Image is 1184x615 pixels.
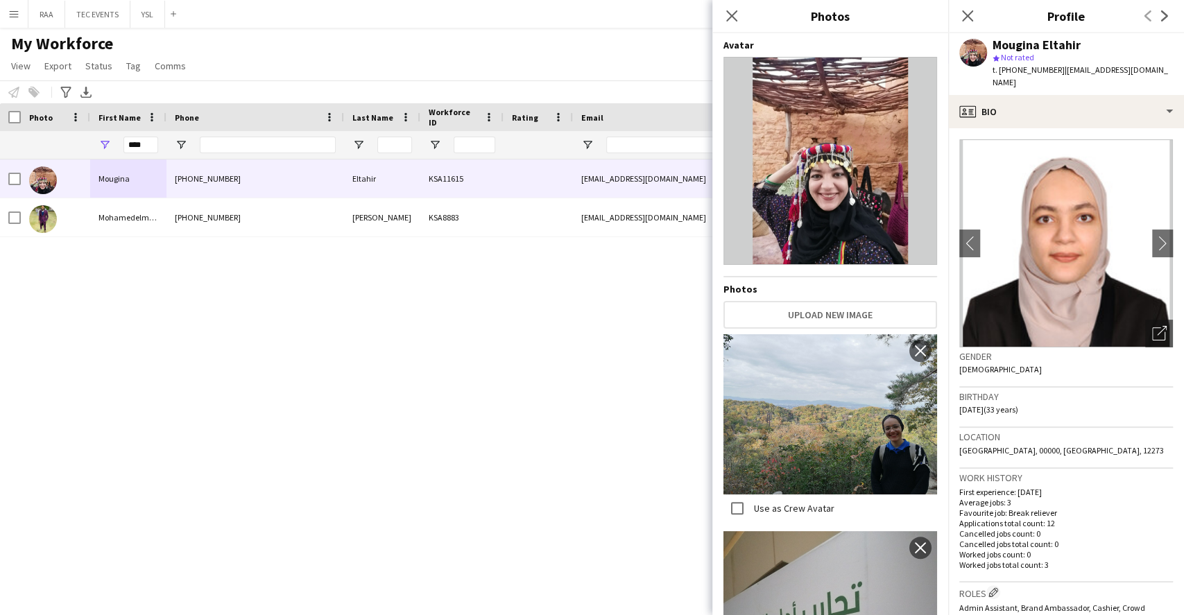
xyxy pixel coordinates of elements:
[959,350,1173,363] h3: Gender
[200,137,336,153] input: Phone Filter Input
[166,198,344,236] div: [PHONE_NUMBER]
[429,107,479,128] span: Workforce ID
[751,502,834,514] label: Use as Crew Avatar
[98,139,111,151] button: Open Filter Menu
[420,198,504,236] div: KSA8883
[959,585,1173,600] h3: Roles
[29,205,57,233] img: Mohamedelmougtaba Ahmed
[90,198,166,236] div: Mohamedelmougtaba
[175,139,187,151] button: Open Filter Menu
[606,137,842,153] input: Email Filter Input
[512,112,538,123] span: Rating
[1145,320,1173,347] div: Open photos pop-in
[420,159,504,198] div: KSA11615
[959,560,1173,570] p: Worked jobs total count: 3
[44,60,71,72] span: Export
[959,431,1173,443] h3: Location
[121,57,146,75] a: Tag
[29,166,57,194] img: Mougina Eltahir
[6,57,36,75] a: View
[959,390,1173,403] h3: Birthday
[959,528,1173,539] p: Cancelled jobs count: 0
[959,497,1173,508] p: Average jobs: 3
[78,84,94,101] app-action-btn: Export XLSX
[454,137,495,153] input: Workforce ID Filter Input
[166,159,344,198] div: [PHONE_NUMBER]
[377,137,412,153] input: Last Name Filter Input
[123,137,158,153] input: First Name Filter Input
[352,139,365,151] button: Open Filter Menu
[1001,52,1034,62] span: Not rated
[573,198,850,236] div: [EMAIL_ADDRESS][DOMAIN_NAME]
[85,60,112,72] span: Status
[723,57,937,265] img: Crew avatar
[130,1,165,28] button: YSL
[959,139,1173,347] img: Crew avatar or photo
[993,64,1065,75] span: t. [PHONE_NUMBER]
[344,198,420,236] div: [PERSON_NAME]
[723,283,937,295] h4: Photos
[959,518,1173,528] p: Applications total count: 12
[58,84,74,101] app-action-btn: Advanced filters
[155,60,186,72] span: Comms
[175,112,199,123] span: Phone
[712,7,948,25] h3: Photos
[959,539,1173,549] p: Cancelled jobs total count: 0
[959,471,1173,484] h3: Work history
[352,112,393,123] span: Last Name
[11,33,113,54] span: My Workforce
[723,334,937,494] img: Crew photo 1011527
[723,301,937,329] button: Upload new image
[959,404,1018,415] span: [DATE] (33 years)
[573,159,850,198] div: [EMAIL_ADDRESS][DOMAIN_NAME]
[98,112,141,123] span: First Name
[581,112,603,123] span: Email
[90,159,166,198] div: Mougina
[993,64,1168,87] span: | [EMAIL_ADDRESS][DOMAIN_NAME]
[723,39,937,51] h4: Avatar
[959,508,1173,518] p: Favourite job: Break reliever
[126,60,141,72] span: Tag
[11,60,31,72] span: View
[993,39,1081,51] div: Mougina Eltahir
[149,57,191,75] a: Comms
[80,57,118,75] a: Status
[344,159,420,198] div: Eltahir
[959,487,1173,497] p: First experience: [DATE]
[39,57,77,75] a: Export
[959,445,1164,456] span: [GEOGRAPHIC_DATA], 00000, [GEOGRAPHIC_DATA], 12273
[959,364,1042,374] span: [DEMOGRAPHIC_DATA]
[429,139,441,151] button: Open Filter Menu
[28,1,65,28] button: RAA
[65,1,130,28] button: TEC EVENTS
[948,7,1184,25] h3: Profile
[959,549,1173,560] p: Worked jobs count: 0
[29,112,53,123] span: Photo
[581,139,594,151] button: Open Filter Menu
[948,95,1184,128] div: Bio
